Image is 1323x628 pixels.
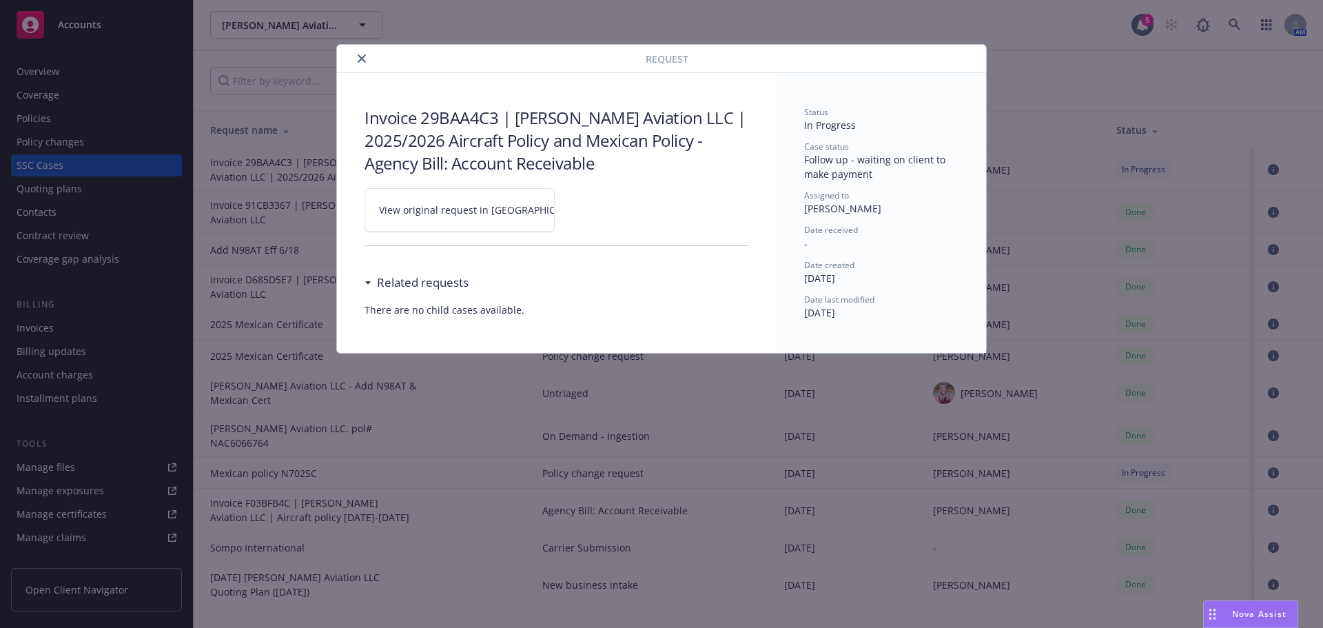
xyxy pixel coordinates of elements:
[804,119,856,132] span: In Progress
[804,202,881,215] span: [PERSON_NAME]
[804,237,808,250] span: -
[379,203,588,217] span: View original request in [GEOGRAPHIC_DATA]
[804,190,849,201] span: Assigned to
[804,106,828,118] span: Status
[804,259,854,271] span: Date created
[804,153,948,181] span: Follow up - waiting on client to make payment
[365,106,749,174] h3: Invoice 29BAA4C3 | [PERSON_NAME] Aviation LLC | 2025/2026 Aircraft Policy and Mexican Policy - Ag...
[804,224,858,236] span: Date received
[377,274,469,292] h3: Related requests
[646,52,688,66] span: Request
[1203,600,1298,628] button: Nova Assist
[1232,608,1286,620] span: Nova Assist
[804,294,874,305] span: Date last modified
[353,50,370,67] button: close
[365,274,469,292] div: Related requests
[804,306,835,319] span: [DATE]
[804,141,849,152] span: Case status
[365,303,749,317] span: There are no child cases available.
[804,272,835,285] span: [DATE]
[1204,601,1221,627] div: Drag to move
[365,188,555,232] a: View original request in [GEOGRAPHIC_DATA]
